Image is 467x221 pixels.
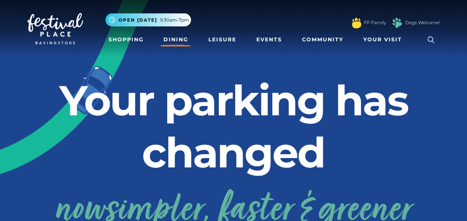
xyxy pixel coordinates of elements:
[363,36,402,44] span: Your Visit
[106,13,191,26] button: Open [DATE] 9.30am-7pm
[299,33,346,47] a: Community
[27,74,440,179] h2: Your parking has changed
[253,33,285,47] a: Events
[119,17,157,23] span: Open [DATE]
[27,13,83,44] img: Festival Place Logo
[205,33,239,47] a: Leisure
[160,17,189,23] span: 9.30am-7pm
[160,33,191,47] a: Dining
[360,33,409,47] a: Your Visit
[106,33,147,47] a: Shopping
[405,19,440,26] a: Dogs Welcome!
[364,19,386,26] a: FP Family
